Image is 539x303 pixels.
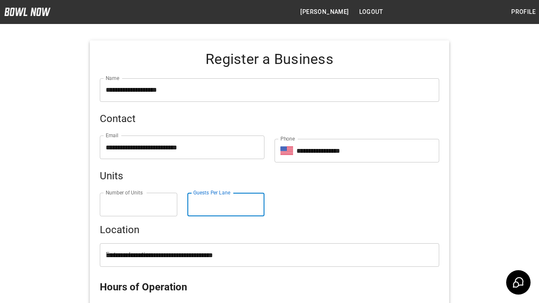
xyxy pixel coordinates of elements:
[100,280,439,294] h5: Hours of Operation
[100,169,439,183] h5: Units
[100,112,439,125] h5: Contact
[100,223,439,237] h5: Location
[100,50,439,68] h4: Register a Business
[508,4,539,20] button: Profile
[280,135,295,142] label: Phone
[280,144,293,157] button: Select country
[4,8,51,16] img: logo
[297,4,352,20] button: [PERSON_NAME]
[356,4,386,20] button: Logout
